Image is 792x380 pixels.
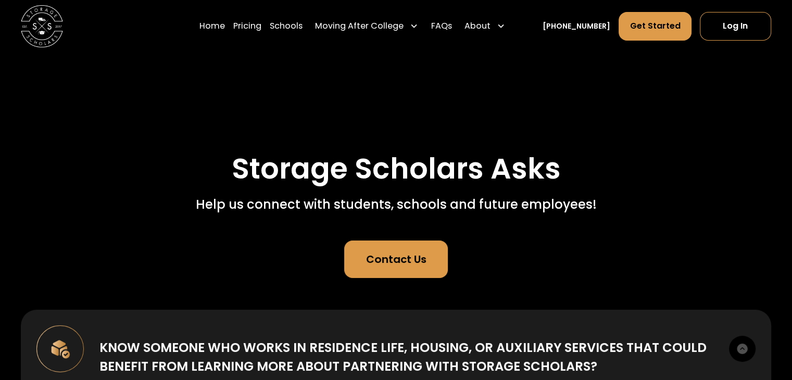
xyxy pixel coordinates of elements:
div: Know someone who works in Residence Life, Housing, or Auxiliary Services that could benefit from ... [99,338,713,376]
div: Contact Us [366,251,426,267]
div: About [464,20,491,32]
div: Help us connect with students, schools and future employees! [196,195,597,214]
a: Get Started [619,12,691,40]
a: Schools [270,11,303,41]
div: Moving After College [311,11,422,41]
a: [PHONE_NUMBER] [543,21,610,32]
div: Moving After College [315,20,404,32]
a: Contact Us [344,240,448,278]
a: Home [199,11,225,41]
a: home [21,5,63,47]
h1: Storage Scholars Asks [232,153,561,185]
img: Storage Scholars main logo [21,5,63,47]
a: Pricing [233,11,261,41]
a: FAQs [431,11,451,41]
a: Log In [700,12,771,40]
div: About [460,11,509,41]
